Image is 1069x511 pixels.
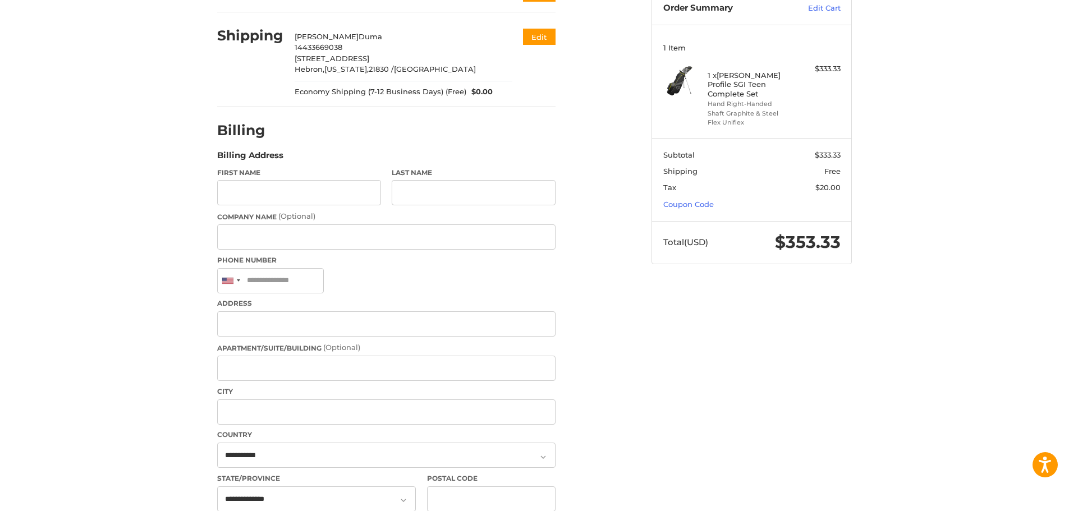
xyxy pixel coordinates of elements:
li: Hand Right-Handed [708,99,793,109]
a: Coupon Code [663,200,714,209]
span: Hebron, [295,65,324,73]
small: (Optional) [323,343,360,352]
span: [PERSON_NAME] [295,32,359,41]
span: 21830 / [369,65,394,73]
span: [US_STATE], [324,65,369,73]
a: Edit Cart [784,3,841,14]
span: [GEOGRAPHIC_DATA] [394,65,476,73]
label: Address [217,298,556,309]
span: Shipping [663,167,698,176]
h3: Order Summary [663,3,784,14]
span: Free [824,167,841,176]
button: Edit [523,29,556,45]
span: 14433669038 [295,43,342,52]
span: Tax [663,183,676,192]
div: United States: +1 [218,269,244,293]
li: Flex Uniflex [708,118,793,127]
label: First Name [217,168,381,178]
label: Postal Code [427,473,556,484]
h4: 1 x [PERSON_NAME] Profile SGI Teen Complete Set [708,71,793,98]
label: State/Province [217,473,416,484]
span: $0.00 [466,86,493,98]
span: $353.33 [775,232,841,252]
label: Company Name [217,211,556,222]
h2: Billing [217,122,283,139]
span: [STREET_ADDRESS] [295,54,369,63]
h3: 1 Item [663,43,841,52]
span: Total (USD) [663,237,708,247]
label: Phone Number [217,255,556,265]
span: Economy Shipping (7-12 Business Days) (Free) [295,86,466,98]
h2: Shipping [217,27,283,44]
label: Apartment/Suite/Building [217,342,556,353]
span: $20.00 [815,183,841,192]
li: Shaft Graphite & Steel [708,109,793,118]
label: Country [217,430,556,440]
small: (Optional) [278,211,315,220]
span: Subtotal [663,150,695,159]
span: $333.33 [815,150,841,159]
label: Last Name [392,168,556,178]
legend: Billing Address [217,149,283,167]
div: $333.33 [796,63,841,75]
span: Duma [359,32,382,41]
label: City [217,386,556,397]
